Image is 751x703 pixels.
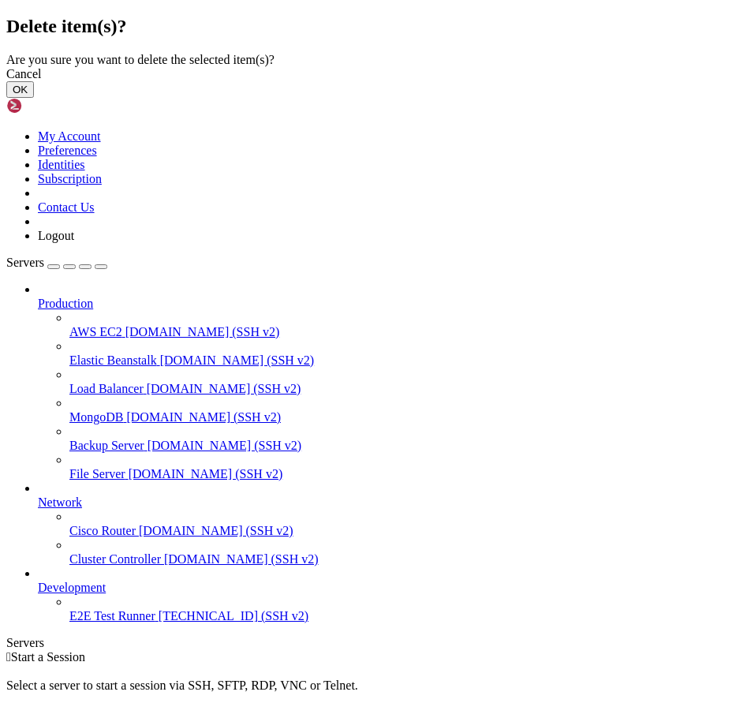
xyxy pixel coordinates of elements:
[129,467,283,481] span: [DOMAIN_NAME] (SSH v2)
[38,229,74,242] a: Logout
[69,396,745,424] li: MongoDB [DOMAIN_NAME] (SSH v2)
[6,650,11,664] span: 
[6,16,745,37] h2: Delete item(s)?
[160,353,315,367] span: [DOMAIN_NAME] (SSH v2)
[69,467,745,481] a: File Server [DOMAIN_NAME] (SSH v2)
[11,650,85,664] span: Start a Session
[6,81,34,98] button: OK
[6,256,44,269] span: Servers
[38,581,106,594] span: Development
[69,439,144,452] span: Backup Server
[6,67,745,81] div: Cancel
[38,567,745,623] li: Development
[69,410,123,424] span: MongoDB
[69,325,122,338] span: AWS EC2
[69,353,157,367] span: Elastic Beanstalk
[69,595,745,623] li: E2E Test Runner [TECHNICAL_ID] (SSH v2)
[69,382,144,395] span: Load Balancer
[38,495,745,510] a: Network
[6,636,745,650] div: Servers
[38,144,97,157] a: Preferences
[69,609,745,623] a: E2E Test Runner [TECHNICAL_ID] (SSH v2)
[6,53,745,67] div: Are you sure you want to delete the selected item(s)?
[69,538,745,567] li: Cluster Controller [DOMAIN_NAME] (SSH v2)
[69,552,745,567] a: Cluster Controller [DOMAIN_NAME] (SSH v2)
[38,495,82,509] span: Network
[38,200,95,214] a: Contact Us
[38,158,85,171] a: Identities
[147,382,301,395] span: [DOMAIN_NAME] (SSH v2)
[69,439,745,453] a: Backup Server [DOMAIN_NAME] (SSH v2)
[164,552,319,566] span: [DOMAIN_NAME] (SSH v2)
[69,325,745,339] a: AWS EC2 [DOMAIN_NAME] (SSH v2)
[6,256,107,269] a: Servers
[69,467,125,481] span: File Server
[69,410,745,424] a: MongoDB [DOMAIN_NAME] (SSH v2)
[38,297,93,310] span: Production
[38,481,745,567] li: Network
[126,410,281,424] span: [DOMAIN_NAME] (SSH v2)
[69,552,161,566] span: Cluster Controller
[148,439,302,452] span: [DOMAIN_NAME] (SSH v2)
[69,424,745,453] li: Backup Server [DOMAIN_NAME] (SSH v2)
[69,524,136,537] span: Cisco Router
[69,311,745,339] li: AWS EC2 [DOMAIN_NAME] (SSH v2)
[69,368,745,396] li: Load Balancer [DOMAIN_NAME] (SSH v2)
[69,453,745,481] li: File Server [DOMAIN_NAME] (SSH v2)
[69,353,745,368] a: Elastic Beanstalk [DOMAIN_NAME] (SSH v2)
[6,98,97,114] img: Shellngn
[38,297,745,311] a: Production
[38,282,745,481] li: Production
[69,524,745,538] a: Cisco Router [DOMAIN_NAME] (SSH v2)
[69,609,155,623] span: E2E Test Runner
[139,524,293,537] span: [DOMAIN_NAME] (SSH v2)
[69,382,745,396] a: Load Balancer [DOMAIN_NAME] (SSH v2)
[38,172,102,185] a: Subscription
[38,581,745,595] a: Development
[38,129,101,143] a: My Account
[69,510,745,538] li: Cisco Router [DOMAIN_NAME] (SSH v2)
[69,339,745,368] li: Elastic Beanstalk [DOMAIN_NAME] (SSH v2)
[125,325,280,338] span: [DOMAIN_NAME] (SSH v2)
[159,609,308,623] span: [TECHNICAL_ID] (SSH v2)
